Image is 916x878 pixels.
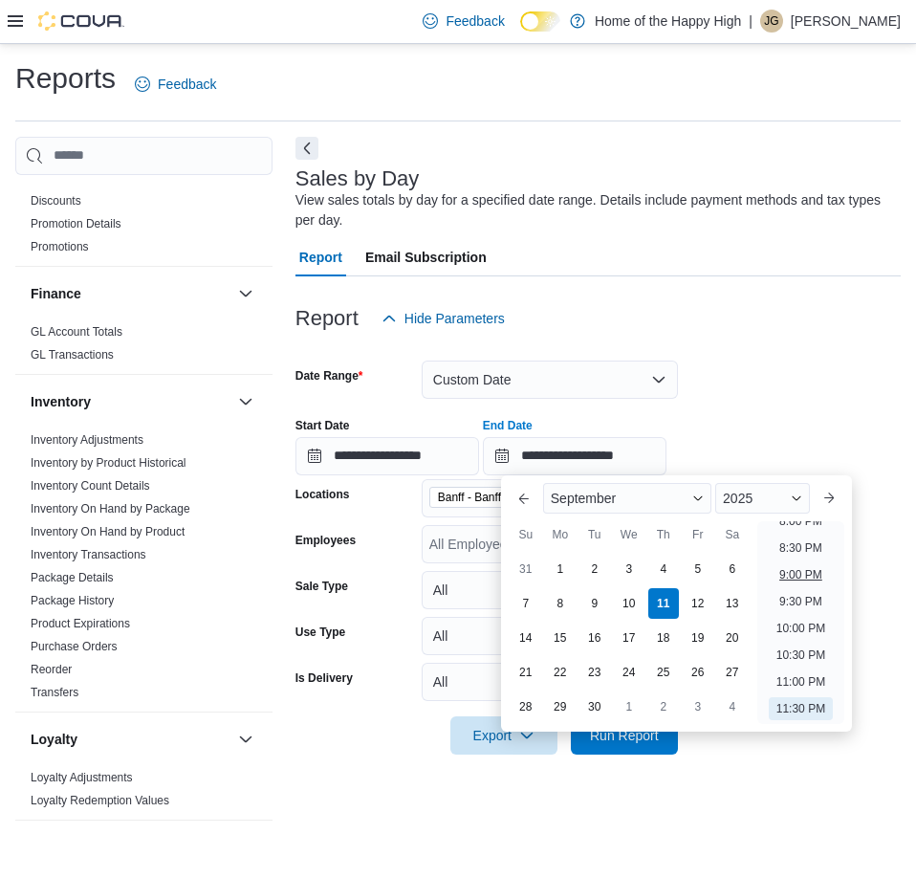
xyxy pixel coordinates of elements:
[31,239,89,254] span: Promotions
[31,794,169,807] a: Loyalty Redemption Values
[614,691,644,722] div: day-1
[595,10,741,33] p: Home of the Happy High
[31,662,72,677] span: Reorder
[717,588,748,619] div: day-13
[590,726,659,745] span: Run Report
[614,623,644,653] div: day-17
[31,240,89,253] a: Promotions
[520,11,560,32] input: Dark Mode
[571,716,678,755] button: Run Report
[31,392,91,411] h3: Inventory
[295,437,479,475] input: Press the down key to open a popover containing a calendar.
[31,548,146,561] a: Inventory Transactions
[31,456,186,470] a: Inventory by Product Historical
[545,623,576,653] div: day-15
[31,640,118,653] a: Purchase Orders
[31,547,146,562] span: Inventory Transactions
[31,478,150,494] span: Inventory Count Details
[31,216,121,231] span: Promotion Details
[31,771,133,784] a: Loyalty Adjustments
[429,487,611,508] span: Banff - Banff Caribou - Fire & Flower
[31,770,133,785] span: Loyalty Adjustments
[483,437,666,475] input: Press the down key to enter a popover containing a calendar. Press the escape key to close the po...
[127,65,224,103] a: Feedback
[648,691,679,722] div: day-2
[717,623,748,653] div: day-20
[295,625,345,640] label: Use Type
[509,483,539,514] button: Previous Month
[295,579,348,594] label: Sale Type
[769,617,833,640] li: 10:00 PM
[648,657,679,688] div: day-25
[683,588,713,619] div: day-12
[31,502,190,516] a: Inventory On Hand by Package
[31,392,230,411] button: Inventory
[511,588,541,619] div: day-7
[31,639,118,654] span: Purchase Orders
[15,766,273,820] div: Loyalty
[31,570,114,585] span: Package Details
[683,657,713,688] div: day-26
[15,320,273,374] div: Finance
[31,324,122,340] span: GL Account Totals
[31,193,81,209] span: Discounts
[31,432,143,448] span: Inventory Adjustments
[483,418,533,433] label: End Date
[715,483,810,514] div: Button. Open the year selector. 2025 is currently selected.
[511,657,541,688] div: day-21
[769,697,833,720] li: 11:30 PM
[717,691,748,722] div: day-4
[422,361,678,399] button: Custom Date
[415,2,512,40] a: Feedback
[462,716,546,755] span: Export
[648,554,679,584] div: day-4
[717,657,748,688] div: day-27
[545,657,576,688] div: day-22
[648,519,679,550] div: Th
[31,616,130,631] span: Product Expirations
[158,75,216,94] span: Feedback
[422,571,678,609] button: All
[31,524,185,539] span: Inventory On Hand by Product
[31,501,190,516] span: Inventory On Hand by Package
[234,728,257,751] button: Loyalty
[579,623,610,653] div: day-16
[614,657,644,688] div: day-24
[648,588,679,619] div: day-11
[814,483,844,514] button: Next month
[757,521,844,724] ul: Time
[31,433,143,447] a: Inventory Adjustments
[31,593,114,608] span: Package History
[31,455,186,471] span: Inventory by Product Historical
[404,309,505,328] span: Hide Parameters
[683,623,713,653] div: day-19
[683,691,713,722] div: day-3
[38,11,124,31] img: Cova
[749,10,752,33] p: |
[365,238,487,276] span: Email Subscription
[15,428,273,712] div: Inventory
[614,554,644,584] div: day-3
[295,670,353,686] label: Is Delivery
[374,299,513,338] button: Hide Parameters
[450,716,557,755] button: Export
[31,479,150,493] a: Inventory Count Details
[769,670,833,693] li: 11:00 PM
[683,554,713,584] div: day-5
[791,10,901,33] p: [PERSON_NAME]
[579,691,610,722] div: day-30
[234,390,257,413] button: Inventory
[579,588,610,619] div: day-9
[772,510,830,533] li: 8:00 PM
[422,663,678,701] button: All
[422,617,678,655] button: All
[545,588,576,619] div: day-8
[31,663,72,676] a: Reorder
[579,554,610,584] div: day-2
[31,730,230,749] button: Loyalty
[31,571,114,584] a: Package Details
[648,623,679,653] div: day-18
[579,657,610,688] div: day-23
[299,238,342,276] span: Report
[31,793,169,808] span: Loyalty Redemption Values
